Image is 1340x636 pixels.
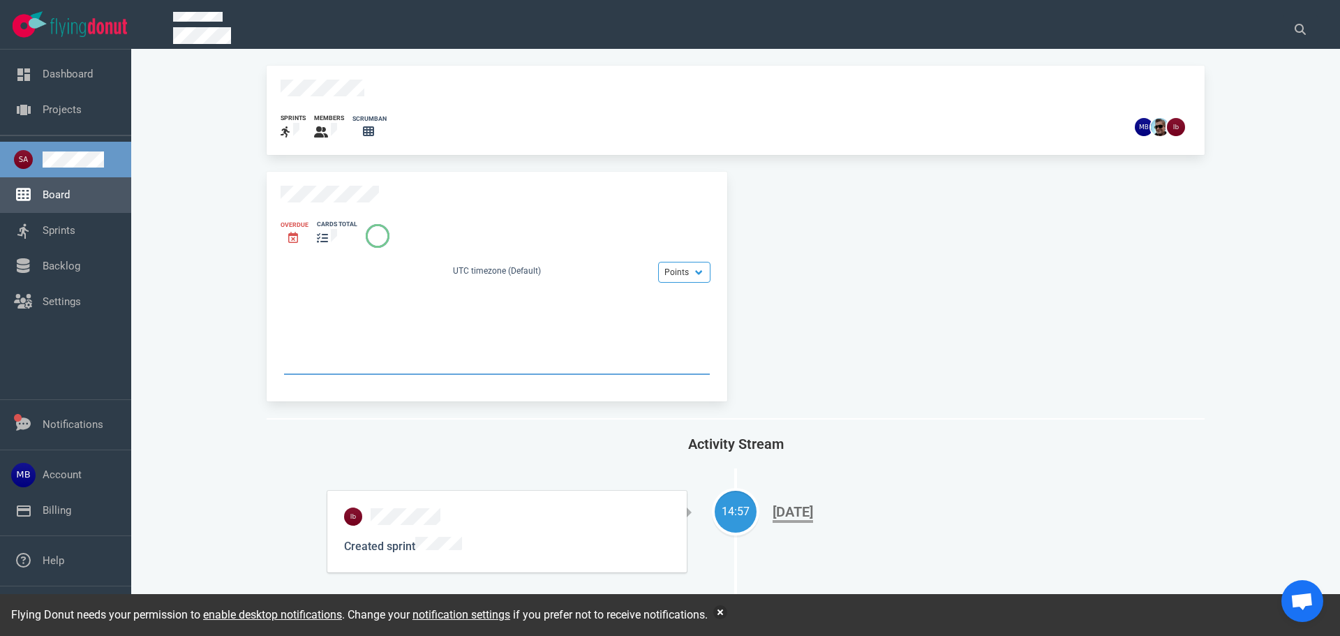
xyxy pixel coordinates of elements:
a: Board [43,188,70,201]
div: UTC timezone (Default) [281,265,713,280]
div: sprints [281,114,306,123]
div: cards total [317,220,357,229]
a: members [314,114,344,141]
img: 26 [344,508,362,526]
a: Account [43,468,82,481]
img: Flying Donut text logo [50,18,127,37]
a: sprints [281,114,306,141]
div: members [314,114,344,123]
a: Projects [43,103,82,116]
img: 26 [1135,118,1153,136]
div: Open de chat [1281,580,1323,622]
a: Dashboard [43,68,93,80]
a: Sprints [43,224,75,237]
span: Activity Stream [688,436,784,452]
img: 26 [1151,118,1169,136]
a: Billing [43,504,71,517]
a: Backlog [43,260,80,272]
div: [DATE] [773,503,813,523]
div: scrumban [352,114,387,124]
a: notification settings [412,608,510,621]
img: 26 [1167,118,1185,136]
a: Notifications [43,418,103,431]
p: Created sprint [344,537,670,556]
span: . Change your if you prefer not to receive notifications. [342,608,708,621]
a: Help [43,554,64,567]
span: Flying Donut needs your permission to [11,608,342,621]
div: Overdue [281,221,308,230]
div: 14:57 [715,503,757,520]
a: enable desktop notifications [203,608,342,621]
a: Settings [43,295,81,308]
